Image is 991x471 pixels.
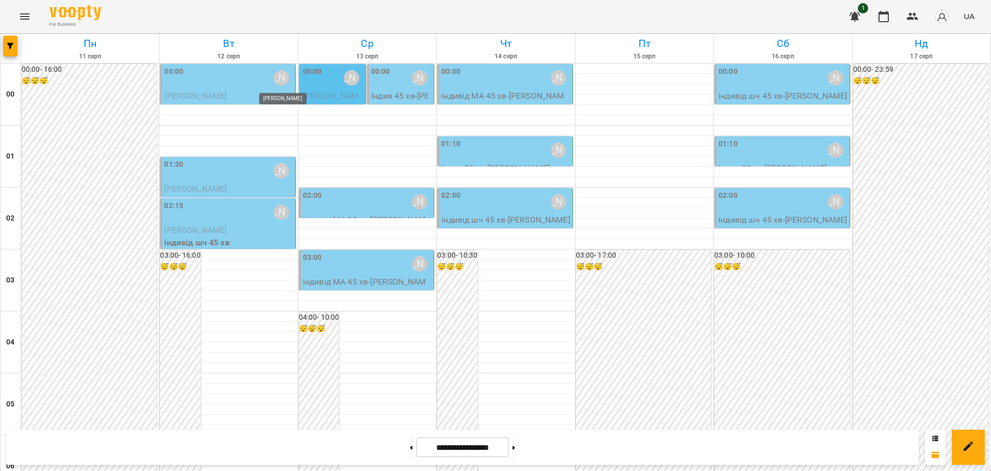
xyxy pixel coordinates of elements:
h6: 03 [6,275,14,286]
p: Індив 30 хв - [PERSON_NAME] [441,162,570,175]
span: For Business [50,21,101,28]
label: 03:00 [303,252,322,263]
h6: 11 серп [23,52,157,61]
label: 02:00 [718,190,738,201]
div: Вовк Галина [412,256,427,272]
p: індивід шч 45 хв - [PERSON_NAME] [718,90,847,102]
h6: 03:00 - 10:00 [714,250,850,261]
div: Вовк Галина [551,143,566,158]
span: [PERSON_NAME] [303,91,359,113]
h6: 03:00 - 16:00 [160,250,200,261]
h6: 17 серп [854,52,989,61]
div: Вовк Галина [412,70,427,86]
h6: 😴😴😴 [714,261,850,273]
div: Вовк Галина [274,163,289,179]
span: [PERSON_NAME] [164,225,227,235]
div: Вовк Галина [274,70,289,86]
label: 01:30 [164,159,183,170]
h6: 00:00 - 23:59 [853,64,988,75]
label: 00:00 [718,66,738,77]
h6: 😴😴😴 [299,323,339,335]
h6: Ср [300,36,435,52]
label: 02:00 [441,190,460,201]
div: Вовк Галина [551,194,566,210]
label: 00:00 [371,66,390,77]
label: 00:00 [303,66,322,77]
span: 1 [858,3,868,13]
p: Індив 45 хв - [PERSON_NAME] [371,90,431,114]
h6: 14 серп [438,52,573,61]
p: індивід МА 45 хв - [PERSON_NAME] [303,276,431,300]
p: індивід шч 45 хв [164,195,293,208]
span: [PERSON_NAME] [164,184,227,194]
p: індивід МА 30 хв - [PERSON_NAME] [303,214,431,238]
img: Voopty Logo [50,5,101,20]
div: Вовк Галина [344,70,359,86]
h6: 01 [6,151,14,162]
button: Menu [12,4,37,29]
div: Вовк Галина [551,70,566,86]
h6: Пн [23,36,157,52]
label: 01:10 [441,138,460,150]
h6: 00 [6,89,14,100]
span: [PERSON_NAME] [164,91,227,101]
h6: 😴😴😴 [576,261,711,273]
h6: 16 серп [715,52,850,61]
button: UA [960,7,979,26]
h6: 😴😴😴 [22,75,157,87]
label: 02:00 [303,190,322,201]
div: Вовк Галина [412,194,427,210]
h6: 15 серп [577,52,712,61]
p: індивід МА 45 хв - [PERSON_NAME] [441,90,570,114]
label: 01:10 [718,138,738,150]
p: індивід МА 45 хв [164,102,293,115]
h6: Нд [854,36,989,52]
h6: 03:00 - 17:00 [576,250,711,261]
label: 02:15 [164,200,183,212]
h6: 03:00 - 10:30 [437,250,477,261]
h6: 04 [6,337,14,348]
h6: 😴😴😴 [437,261,477,273]
h6: Вт [161,36,296,52]
h6: 13 серп [300,52,435,61]
h6: Чт [438,36,573,52]
span: UA [964,11,974,22]
div: Вовк Галина [828,70,843,86]
p: індивід шч 45 хв [164,237,293,249]
div: Вовк Галина [828,194,843,210]
img: avatar_s.png [935,9,949,24]
h6: 00:00 - 16:00 [22,64,157,75]
h6: 04:00 - 10:00 [299,312,339,323]
p: Індив 30 хв - [PERSON_NAME] [718,162,847,175]
h6: 12 серп [161,52,296,61]
p: індивід шч 45 хв - [PERSON_NAME] [718,214,847,226]
label: 00:00 [164,66,183,77]
h6: Пт [577,36,712,52]
h6: 02 [6,213,14,224]
label: 00:00 [441,66,460,77]
p: індивід шч 45 хв - [PERSON_NAME] [441,214,570,226]
h6: 😴😴😴 [160,261,200,273]
h6: 😴😴😴 [853,75,988,87]
div: Вовк Галина [274,205,289,220]
h6: 05 [6,399,14,410]
div: Вовк Галина [828,143,843,158]
h6: Сб [715,36,850,52]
